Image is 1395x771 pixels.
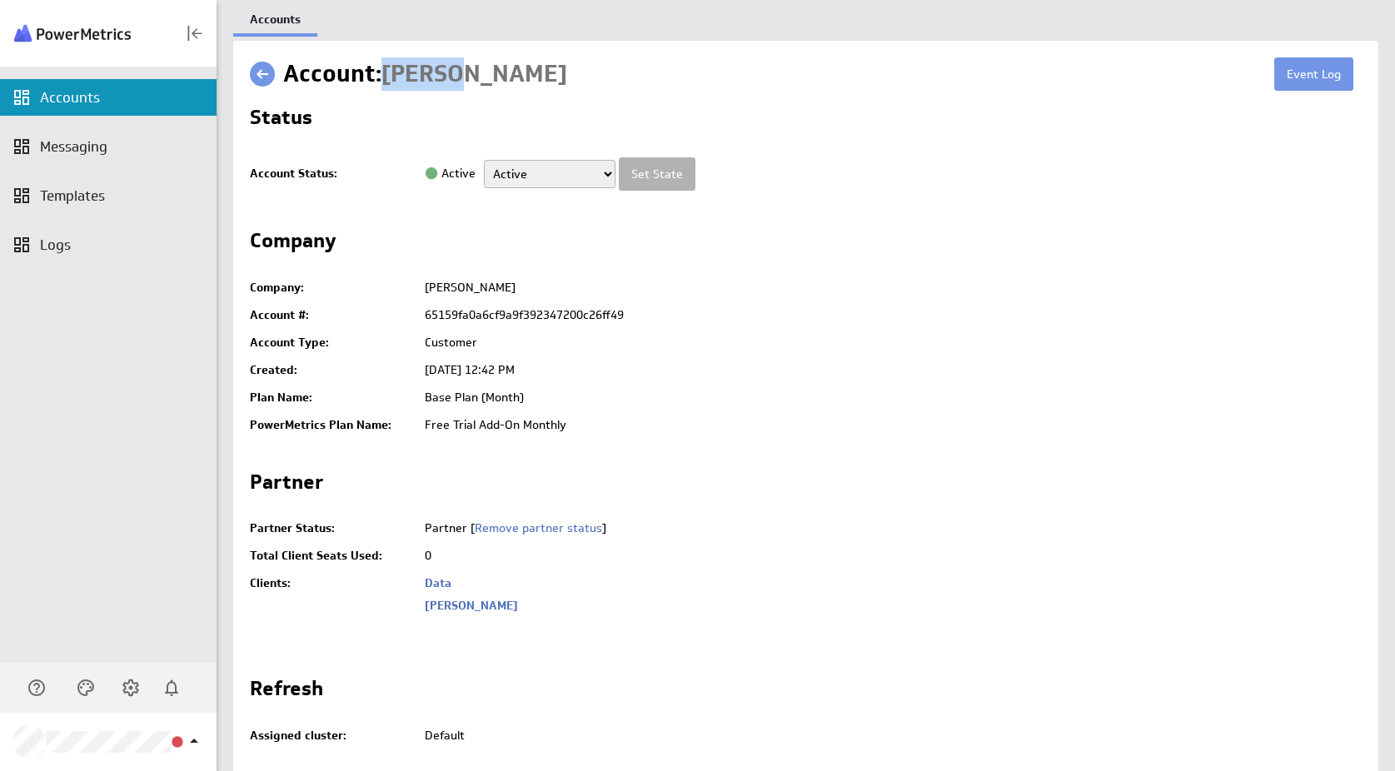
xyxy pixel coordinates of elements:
td: Account Status: [250,151,416,197]
td: Created: [250,356,416,384]
td: [DATE] 12:42 PM [416,356,1362,384]
td: Account #: [250,301,416,329]
td: Clients: [250,570,416,645]
h2: Company [250,231,336,257]
div: Help [22,674,51,702]
a: Event Log [1274,57,1353,91]
td: PowerMetrics Plan Name: [250,411,416,439]
td: [PERSON_NAME] [416,274,1362,301]
svg: Themes [76,678,96,698]
div: Templates [40,187,212,205]
span: Sedric [381,58,567,89]
a: Data [425,575,451,590]
div: Accounts [40,88,212,107]
svg: Account and settings [121,678,141,698]
h2: Partner [250,472,323,499]
h2: Status [250,107,312,134]
h1: Account: [283,57,567,91]
td: Assigned cluster: [250,722,416,749]
td: Plan Name: [250,384,416,411]
td: Total Client Seats Used: [250,542,416,570]
img: Klipfolio powermetrics logo [14,20,131,47]
div: Messaging [40,137,212,156]
a: Remove partner status [475,520,602,535]
div: Collapse [181,19,209,47]
td: Default [416,722,465,749]
td: Base Plan (Month) [416,384,1362,411]
div: Notifications [157,674,186,702]
td: Partner Status: [250,515,416,542]
td: Account Type: [250,329,416,356]
div: Themes [72,674,100,702]
td: 65159fa0a6cf9a9f392347200c26ff49 [416,301,1362,329]
input: Set State [619,157,695,191]
td: Free Trial Add-On Monthly [416,411,1362,439]
td: 0 [416,542,606,570]
div: Account and settings [117,674,145,702]
a: [PERSON_NAME] [425,598,518,613]
div: Logs [40,236,212,254]
td: Active [416,151,476,197]
td: Customer [416,329,1362,356]
h2: Refresh [250,679,323,705]
td: Partner [ ] [416,515,606,542]
td: Company: [250,274,416,301]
